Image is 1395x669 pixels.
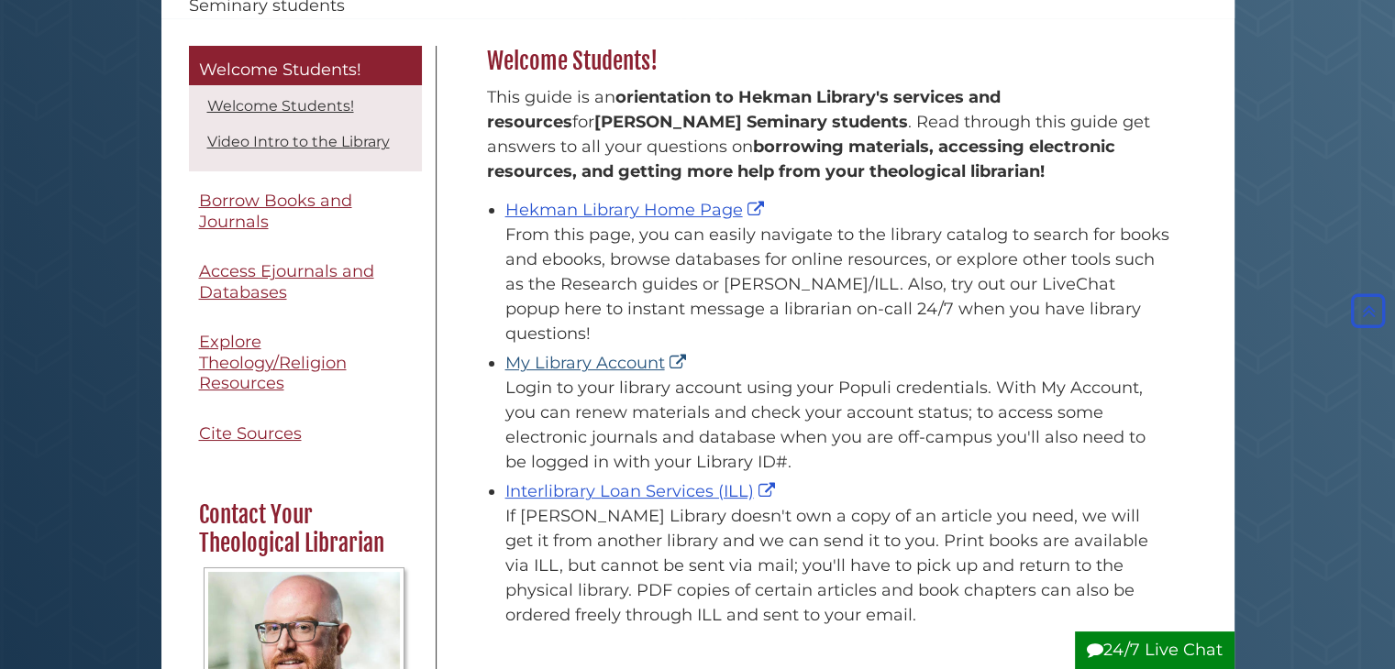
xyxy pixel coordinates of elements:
b: borrowing materials, accessing electronic resources, and getting more help from your theological ... [487,137,1115,181]
div: Login to your library account using your Populi credentials. With My Account, you can renew mater... [505,376,1170,475]
div: If [PERSON_NAME] Library doesn't own a copy of an article you need, we will get it from another l... [505,504,1170,628]
a: Video Intro to the Library [207,133,390,150]
span: Cite Sources [199,423,302,444]
button: 24/7 Live Chat [1075,631,1234,669]
a: Hekman Library Home Page [505,200,769,220]
a: Welcome Students! [189,46,422,86]
strong: [PERSON_NAME] Seminary students [594,112,908,132]
span: Borrow Books and Journals [199,191,352,232]
span: This guide is an for . Read through this guide get answers to all your questions on [487,87,1150,181]
span: Explore Theology/Religion Resources [199,332,347,393]
div: From this page, you can easily navigate to the library catalog to search for books and ebooks, br... [505,223,1170,346]
span: Access Ejournals and Databases [199,261,374,302]
strong: orientation to Hekman Library's services and resources [487,87,1001,132]
h2: Contact Your Theological Librarian [190,500,419,558]
a: Welcome Students! [207,97,354,115]
a: Back to Top [1346,302,1390,322]
a: Interlibrary Loan Services (ILL) [505,481,780,501]
h2: Welcome Students! [478,47,1179,76]
a: Explore Theology/Religion Resources [189,322,422,404]
a: My Library Account [505,353,691,373]
a: Cite Sources [189,413,422,455]
a: Borrow Books and Journals [189,181,422,242]
a: Access Ejournals and Databases [189,251,422,313]
span: Welcome Students! [199,60,361,80]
